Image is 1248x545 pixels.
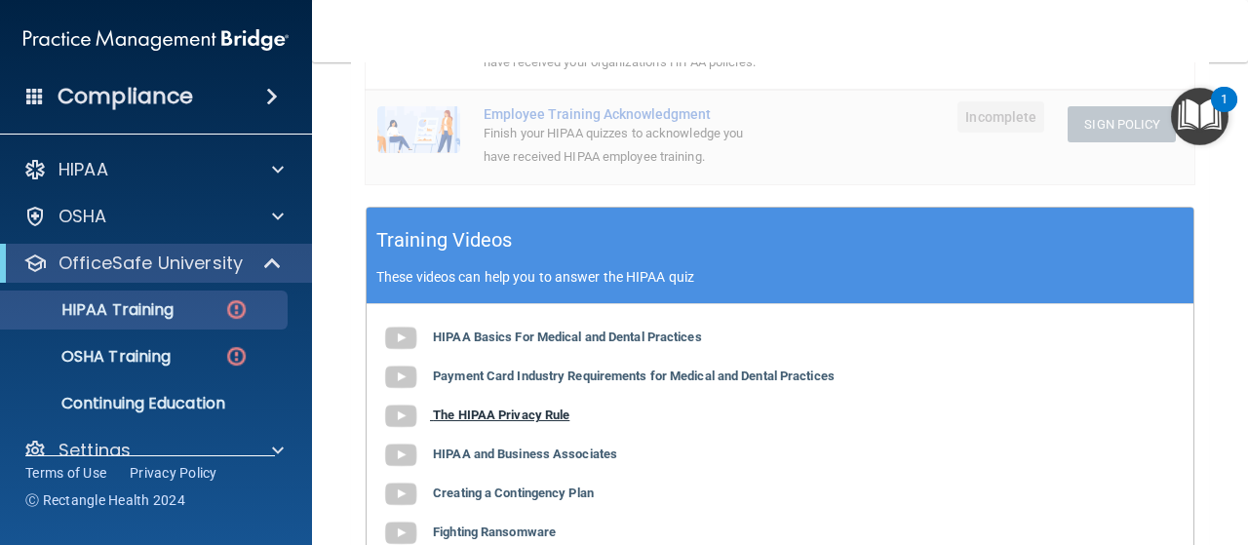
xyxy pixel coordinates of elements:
p: Settings [58,439,131,462]
p: OSHA [58,205,107,228]
h4: Compliance [58,83,193,110]
img: danger-circle.6113f641.png [224,297,249,322]
p: OfficeSafe University [58,252,243,275]
a: OfficeSafe University [23,252,283,275]
img: PMB logo [23,20,289,59]
button: Open Resource Center, 1 new notification [1171,88,1228,145]
img: gray_youtube_icon.38fcd6cc.png [381,397,420,436]
p: HIPAA [58,158,108,181]
a: OSHA [23,205,284,228]
a: HIPAA [23,158,284,181]
img: danger-circle.6113f641.png [224,344,249,369]
a: Settings [23,439,284,462]
a: Privacy Policy [130,463,217,483]
img: gray_youtube_icon.38fcd6cc.png [381,475,420,514]
img: gray_youtube_icon.38fcd6cc.png [381,358,420,397]
img: gray_youtube_icon.38fcd6cc.png [381,319,420,358]
button: Sign Policy [1068,106,1176,142]
p: OSHA Training [13,347,171,367]
div: 1 [1221,99,1228,125]
span: Incomplete [957,101,1044,133]
div: Finish your HIPAA quizzes to acknowledge you have received HIPAA employee training. [484,122,770,169]
img: gray_youtube_icon.38fcd6cc.png [381,436,420,475]
b: Payment Card Industry Requirements for Medical and Dental Practices [433,369,835,383]
b: Fighting Ransomware [433,525,556,539]
p: HIPAA Training [13,300,174,320]
b: The HIPAA Privacy Rule [433,408,569,422]
p: These videos can help you to answer the HIPAA quiz [376,269,1184,285]
b: HIPAA and Business Associates [433,447,617,461]
div: Employee Training Acknowledgment [484,106,770,122]
b: HIPAA Basics For Medical and Dental Practices [433,330,702,344]
h5: Training Videos [376,223,513,257]
b: Creating a Contingency Plan [433,486,594,500]
p: Continuing Education [13,394,279,413]
span: Ⓒ Rectangle Health 2024 [25,490,185,510]
a: Terms of Use [25,463,106,483]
